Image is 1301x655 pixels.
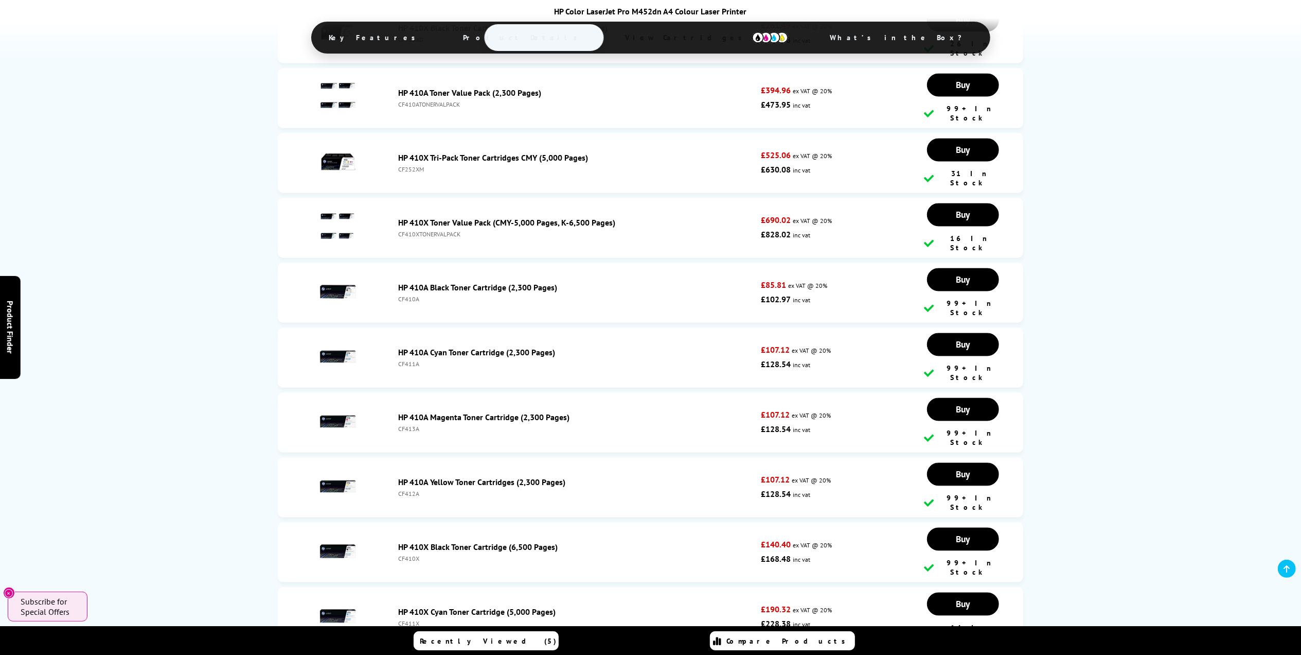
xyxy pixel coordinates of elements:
[956,598,970,610] span: Buy
[399,412,570,422] a: HP 410A Magenta Toner Cartridge (2,300 Pages)
[761,409,790,420] strong: £107.12
[727,636,851,646] span: Compare Products
[924,558,1002,577] div: 99+ In Stock
[924,493,1002,512] div: 99+ In Stock
[793,152,832,160] span: ex VAT @ 20%
[793,361,810,369] span: inc vat
[399,282,558,292] a: HP 410A Black Toner Cartridge (2,300 Pages)
[320,79,356,115] img: HP 410A Toner Value Pack (2,300 Pages)
[761,489,791,499] strong: £128.54
[793,166,810,174] span: inc vat
[761,604,791,614] strong: £190.32
[761,280,786,290] strong: £85.81
[399,360,756,368] div: CF411A
[956,273,970,285] span: Buy
[399,295,756,303] div: CF410A
[924,299,1002,317] div: 99+ In Stock
[761,554,791,564] strong: £168.48
[399,425,756,433] div: CF413A
[448,25,599,50] span: Product Details
[761,215,791,225] strong: £690.02
[956,209,970,220] span: Buy
[320,468,356,504] img: HP 410A Yellow Toner Cartridges (2,300 Pages)
[761,618,791,629] strong: £228.38
[761,294,791,304] strong: £102.97
[761,539,791,549] strong: £140.40
[956,468,970,480] span: Buy
[399,100,756,108] div: CF410ATONERVALPACK
[815,25,988,50] span: What’s in the Box?
[956,403,970,415] span: Buy
[399,347,556,357] a: HP 410A Cyan Toner Cartridge (2,300 Pages)
[399,165,756,173] div: CF252XM
[399,490,756,497] div: CF412A
[320,403,356,439] img: HP 410A Magenta Toner Cartridge (2,300 Pages)
[792,476,831,484] span: ex VAT @ 20%
[399,619,756,627] div: CF411X
[924,428,1002,447] div: 99+ In Stock
[761,99,791,110] strong: £473.95
[793,296,810,304] span: inc vat
[21,596,77,617] span: Subscribe for Special Offers
[793,426,810,434] span: inc vat
[710,631,855,650] a: Compare Products
[761,359,791,369] strong: £128.54
[752,32,788,43] img: cmyk-icon.svg
[956,79,970,91] span: Buy
[793,101,810,109] span: inc vat
[793,606,832,614] span: ex VAT @ 20%
[414,631,559,650] a: Recently Viewed (5)
[793,541,832,549] span: ex VAT @ 20%
[761,474,790,485] strong: £107.12
[320,144,356,180] img: HP 410X Tri-Pack Toner Cartridges CMY (5,000 Pages)
[761,424,791,434] strong: £128.54
[320,598,356,634] img: HP 410X Cyan Toner Cartridge (5,000 Pages)
[320,273,356,309] img: HP 410A Black Toner Cartridge (2,300 Pages)
[420,636,557,646] span: Recently Viewed (5)
[610,24,804,51] span: View Cartridges
[399,230,756,238] div: CF410XTONERVALPACK
[291,6,1011,16] div: HP Color LaserJet Pro M452dn A4 Colour Laser Printer
[924,364,1002,382] div: 99+ In Stock
[399,152,589,163] a: HP 410X Tri-Pack Toner Cartridges CMY (5,000 Pages)
[761,150,791,160] strong: £525.06
[320,533,356,569] img: HP 410X Black Toner Cartridge (6,500 Pages)
[399,555,756,562] div: CF410X
[793,87,832,95] span: ex VAT @ 20%
[399,88,542,98] a: HP 410A Toner Value Pack (2,300 Pages)
[788,282,827,289] span: ex VAT @ 20%
[793,620,810,628] span: inc vat
[792,347,831,354] span: ex VAT @ 20%
[5,301,15,354] span: Product Finder
[761,229,791,239] strong: £828.02
[924,623,1002,642] div: 64 In Stock
[3,587,15,599] button: Close
[956,533,970,545] span: Buy
[793,556,810,563] span: inc vat
[793,491,810,498] span: inc vat
[320,209,356,245] img: HP 410X Toner Value Pack (CMY-5,000 Pages, K-6,500 Pages)
[792,411,831,419] span: ex VAT @ 20%
[761,164,791,175] strong: £630.08
[761,85,791,95] strong: £394.96
[956,338,970,350] span: Buy
[924,104,1002,123] div: 99+ In Stock
[956,144,970,156] span: Buy
[793,217,832,225] span: ex VAT @ 20%
[399,542,558,552] a: HP 410X Black Toner Cartridge (6,500 Pages)
[399,217,616,228] a: HP 410X Toner Value Pack (CMY-5,000 Pages, K-6,500 Pages)
[320,338,356,374] img: HP 410A Cyan Toner Cartridge (2,300 Pages)
[793,231,810,239] span: inc vat
[399,607,556,617] a: HP 410X Cyan Toner Cartridge (5,000 Pages)
[924,169,1002,187] div: 31 In Stock
[924,234,1002,252] div: 16 In Stock
[314,25,437,50] span: Key Features
[399,477,566,487] a: HP 410A Yellow Toner Cartridges (2,300 Pages)
[761,344,790,355] strong: £107.12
